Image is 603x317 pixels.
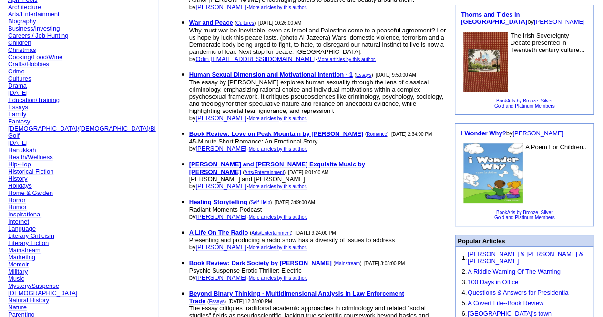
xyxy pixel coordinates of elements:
font: 45-Minute Short Romance: An Emotional Story by - [189,130,432,152]
font: ( ) [DATE] 2:34:00 PM [365,132,432,137]
a: War and Peace [189,19,233,26]
a: Thorns and Tides in [GEOGRAPHIC_DATA] [461,11,527,25]
a: [PERSON_NAME] [195,3,246,10]
a: Biography [8,18,36,25]
font: More articles by this author. [249,5,307,10]
font: The Irish Sovereignty Debate presented in Twentieth century culture... [510,32,584,53]
a: BookAds by Bronze, SilverGold and Platinum Members [494,210,555,220]
a: Literary Fiction [8,239,49,246]
font: More articles by this author. [249,116,307,121]
a: [GEOGRAPHIC_DATA]’s town [468,310,552,317]
a: Horror [8,196,26,204]
a: Healing Storytelling [189,198,247,205]
font: ( ) [DATE] 9:24:00 PM [250,230,336,235]
a: More articles by this author. [249,213,307,220]
a: More articles by this author. [249,114,307,122]
a: Cultures [8,75,31,82]
a: Book Review: Dark Society by [PERSON_NAME] [189,259,332,266]
a: Nature [8,304,27,311]
a: BookAds by Bronze, SilverGold and Platinum Members [494,98,555,109]
a: A Life On The Radio [189,229,248,236]
font: 3. [461,278,467,286]
a: Arts/Entertainment [251,230,291,235]
a: More articles by this author. [249,145,307,152]
a: 100 Days in Office [468,278,518,286]
a: Arts/Entertainment [245,170,284,175]
a: Essays [356,72,371,78]
font: Presenting and producing a radio show has a diversity of issues to address by - [189,229,395,251]
font: ( ) [DATE] 6:01:00 AM [243,170,328,175]
font: A Poem For Children.. [525,143,586,151]
a: More articles by this author. [249,244,307,251]
font: More articles by this author. [249,276,307,281]
a: Mystery/Suspense [8,282,59,289]
font: by [461,11,585,25]
a: Cultures [236,20,254,26]
a: Marketing [8,254,35,261]
a: Internet [8,218,29,225]
a: [PERSON_NAME] [512,130,563,137]
a: Self-Help [251,200,270,205]
font: Popular Articles [458,237,505,245]
a: [DEMOGRAPHIC_DATA] [8,289,77,297]
a: Hanukkah [8,146,36,153]
a: [PERSON_NAME] [195,183,246,190]
a: A Riddle Warning Of The Warning [468,268,561,275]
a: Natural History [8,297,49,304]
a: Business/Investing [8,25,60,32]
a: [PERSON_NAME] [195,244,246,251]
font: by [461,130,563,137]
a: Children [8,39,31,46]
a: Historical Fiction [8,168,53,175]
a: I Wonder Why? [461,130,506,137]
a: Mainstream [8,246,41,254]
font: Radiant Moments Podcast by - [189,198,315,220]
b: Beyond Binary Thinking - Multidimensional Analysis in Law Enforcement Trade [189,290,404,305]
font: 2. [461,268,467,275]
a: Hip-Hop [8,161,31,168]
a: [PERSON_NAME] [195,274,246,281]
a: Careers / Job Hunting [8,32,68,39]
a: Cooking/Food/Wine [8,53,62,61]
a: Crime [8,68,25,75]
a: Music [8,275,24,282]
font: More articles by this author. [249,215,307,220]
a: [PERSON_NAME] [195,213,246,220]
font: ( ) [DATE] 10:26:00 AM [235,20,301,26]
font: More articles by this author. [249,146,307,152]
a: Inspirational [8,211,41,218]
font: 5. [461,299,467,307]
img: 28153.jpg [463,143,523,203]
a: [DEMOGRAPHIC_DATA]/[DEMOGRAPHIC_DATA]/Bi [8,125,156,132]
a: Odin [EMAIL_ADDRESS][DOMAIN_NAME] [195,55,315,62]
a: Fantasy [8,118,30,125]
a: Christmas [8,46,36,53]
a: Holidays [8,182,32,189]
a: Humor [8,204,27,211]
a: [PERSON_NAME] and [PERSON_NAME] Exquisite Music by [PERSON_NAME] [189,161,365,175]
a: Family [8,111,26,118]
font: More articles by this author. [317,57,376,62]
a: Arts/Entertainment [8,10,60,18]
font: ( ) [DATE] 3:09:00 AM [249,200,315,205]
a: History [8,175,27,182]
a: [PERSON_NAME] [195,145,246,152]
a: Literary Criticism [8,232,54,239]
a: Mainstream [335,261,360,266]
a: Crafts/Hobbies [8,61,49,68]
a: Architecture [8,3,41,10]
a: More articles by this author. [249,274,307,281]
a: More articles by this author. [317,55,376,62]
a: [PERSON_NAME] & [PERSON_NAME] & [PERSON_NAME] [468,250,583,265]
a: Home & Garden [8,189,53,196]
b: Book Review: Love on Peak Mountain by [PERSON_NAME] [189,130,364,137]
a: [DATE] [8,89,28,96]
font: Psychic Suspense Erotic Thriller: Electric by - [189,259,405,281]
a: Drama [8,82,27,89]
